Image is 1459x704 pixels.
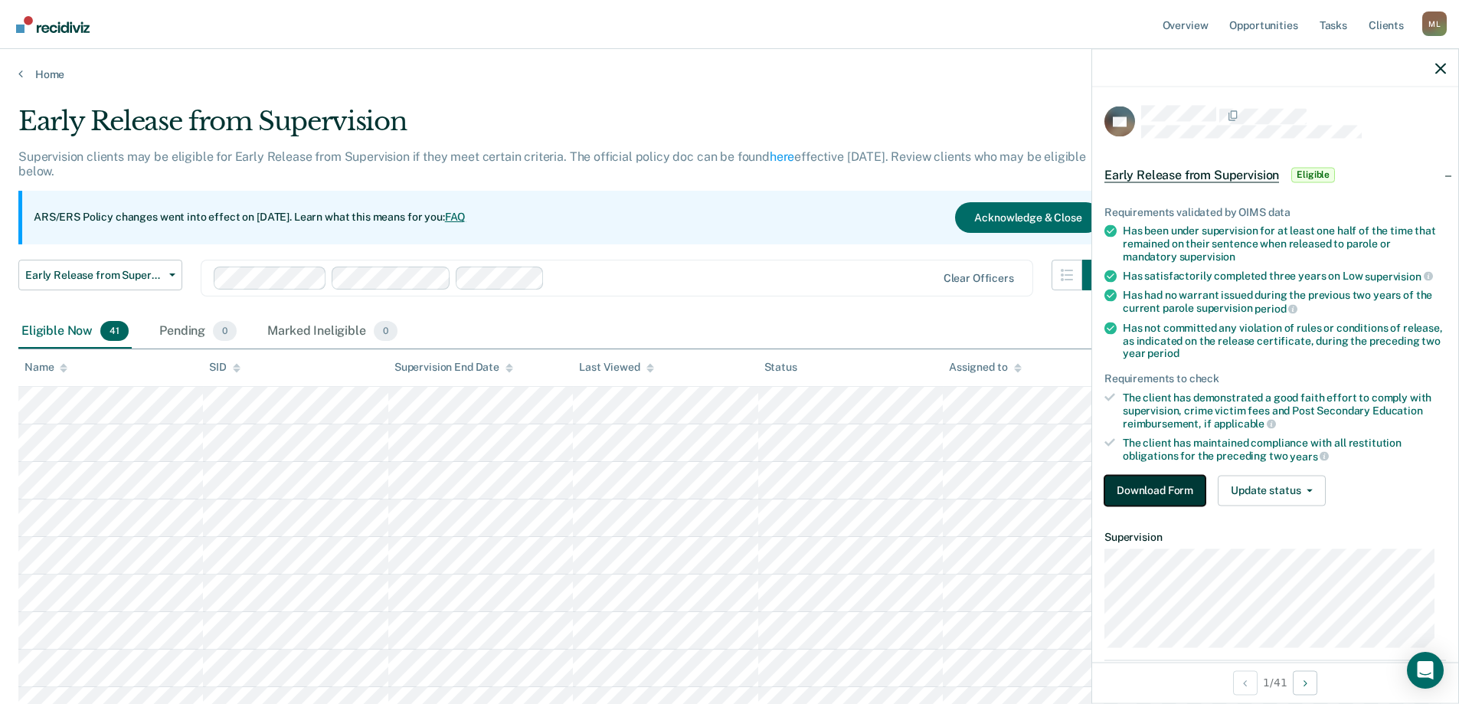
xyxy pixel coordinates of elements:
div: Status [764,361,797,374]
p: Supervision clients may be eligible for Early Release from Supervision if they meet certain crite... [18,149,1086,178]
div: Early Release from Supervision [18,106,1113,149]
div: Pending [156,315,240,349]
div: Requirements validated by OIMS data [1104,205,1446,218]
span: period [1147,347,1179,359]
a: FAQ [445,211,466,223]
p: ARS/ERS Policy changes went into effect on [DATE]. Learn what this means for you: [34,210,466,225]
div: M L [1422,11,1447,36]
span: Eligible [1291,167,1335,182]
a: Navigate to form link [1104,475,1212,506]
span: 0 [213,321,237,341]
div: Requirements to check [1104,372,1446,385]
img: Recidiviz [16,16,90,33]
span: Early Release from Supervision [25,269,163,282]
div: Name [25,361,67,374]
span: period [1255,302,1297,314]
a: here [770,149,794,164]
div: The client has demonstrated a good faith effort to comply with supervision, crime victim fees and... [1123,391,1446,430]
div: 1 / 41 [1092,662,1458,702]
div: Early Release from SupervisionEligible [1092,150,1458,199]
div: Last Viewed [579,361,653,374]
div: Clear officers [944,272,1014,285]
span: supervision [1179,250,1235,262]
span: years [1290,450,1329,462]
div: The client has maintained compliance with all restitution obligations for the preceding two [1123,437,1446,463]
div: Assigned to [949,361,1021,374]
div: Has had no warrant issued during the previous two years of the current parole supervision [1123,289,1446,315]
div: Has been under supervision for at least one half of the time that remained on their sentence when... [1123,224,1446,263]
span: 41 [100,321,129,341]
span: supervision [1365,270,1432,282]
div: Supervision End Date [394,361,513,374]
div: SID [209,361,240,374]
span: Early Release from Supervision [1104,167,1279,182]
div: Marked Ineligible [264,315,401,349]
span: 0 [374,321,397,341]
a: Home [18,67,1441,81]
div: Eligible Now [18,315,132,349]
button: Acknowledge & Close [955,202,1101,233]
button: Previous Opportunity [1233,670,1258,695]
dt: Supervision [1104,530,1446,543]
button: Profile dropdown button [1422,11,1447,36]
span: applicable [1214,417,1276,430]
div: Has not committed any violation of rules or conditions of release, as indicated on the release ce... [1123,321,1446,359]
button: Update status [1218,475,1326,506]
button: Download Form [1104,475,1205,506]
button: Next Opportunity [1293,670,1317,695]
div: Open Intercom Messenger [1407,652,1444,689]
div: Has satisfactorily completed three years on Low [1123,269,1446,283]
